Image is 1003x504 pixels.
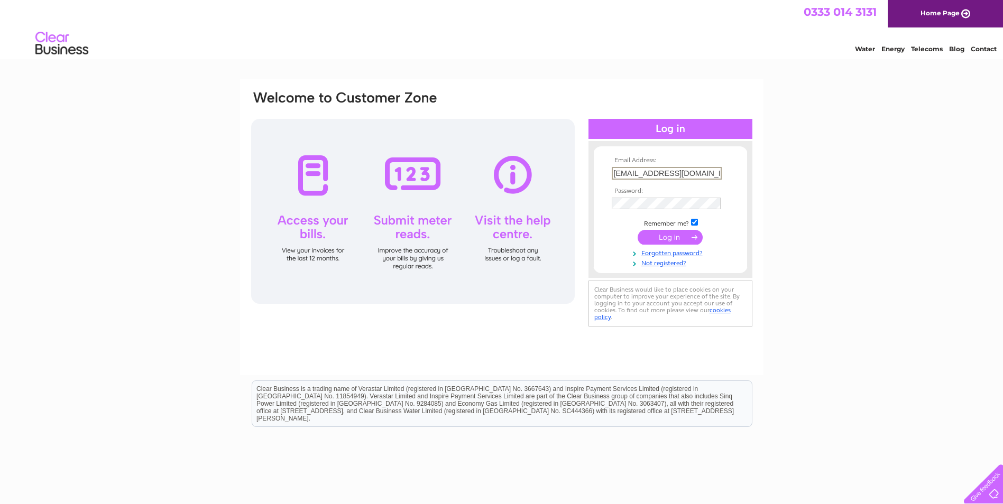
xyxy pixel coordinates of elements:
div: Clear Business is a trading name of Verastar Limited (registered in [GEOGRAPHIC_DATA] No. 3667643... [252,6,752,51]
th: Email Address: [609,157,732,164]
a: Forgotten password? [612,247,732,257]
a: Energy [881,45,905,53]
img: logo.png [35,27,89,60]
a: Not registered? [612,257,732,267]
a: Contact [971,45,997,53]
a: Water [855,45,875,53]
input: Submit [638,230,703,245]
th: Password: [609,188,732,195]
td: Remember me? [609,217,732,228]
a: Blog [949,45,964,53]
a: 0333 014 3131 [804,5,877,18]
div: Clear Business would like to place cookies on your computer to improve your experience of the sit... [588,281,752,326]
a: cookies policy [594,306,731,321]
a: Telecoms [911,45,943,53]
